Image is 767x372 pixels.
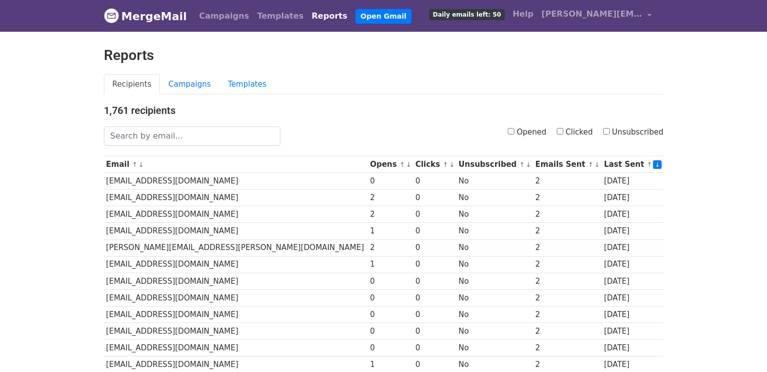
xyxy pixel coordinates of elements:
td: 2 [368,239,413,256]
th: Email [104,156,368,173]
input: Clicked [557,128,563,135]
td: No [456,239,533,256]
th: Last Sent [602,156,664,173]
td: No [456,173,533,190]
td: [EMAIL_ADDRESS][DOMAIN_NAME] [104,173,368,190]
td: [EMAIL_ADDRESS][DOMAIN_NAME] [104,190,368,206]
td: 0 [413,306,456,323]
td: [DATE] [602,239,664,256]
td: 2 [533,323,602,340]
a: Campaigns [195,6,253,26]
a: Help [509,4,538,24]
td: [EMAIL_ADDRESS][DOMAIN_NAME] [104,323,368,340]
td: [DATE] [602,173,664,190]
td: [EMAIL_ADDRESS][DOMAIN_NAME] [104,223,368,239]
a: ↓ [653,160,662,169]
a: Campaigns [160,74,219,95]
td: [DATE] [602,340,664,356]
td: 2 [533,190,602,206]
td: 2 [368,190,413,206]
td: 2 [533,223,602,239]
td: [EMAIL_ADDRESS][DOMAIN_NAME] [104,340,368,356]
a: ↑ [588,161,594,168]
td: 2 [533,206,602,223]
td: 0 [413,273,456,289]
td: 2 [368,206,413,223]
td: [DATE] [602,190,664,206]
td: No [456,273,533,289]
img: MergeMail logo [104,8,119,23]
label: Unsubscribed [603,127,664,138]
td: 0 [413,173,456,190]
th: Clicks [413,156,456,173]
a: ↓ [595,161,600,168]
a: ↓ [139,161,144,168]
td: [DATE] [602,256,664,273]
a: MergeMail [104,6,187,27]
td: No [456,256,533,273]
td: No [456,206,533,223]
td: 2 [533,306,602,323]
td: 0 [368,306,413,323]
td: [DATE] [602,289,664,306]
td: 2 [533,239,602,256]
td: [EMAIL_ADDRESS][DOMAIN_NAME] [104,306,368,323]
th: Emails Sent [533,156,602,173]
td: No [456,289,533,306]
td: [DATE] [602,306,664,323]
td: 2 [533,289,602,306]
td: 0 [413,190,456,206]
td: [DATE] [602,206,664,223]
td: 0 [368,340,413,356]
td: 0 [368,273,413,289]
a: ↑ [443,161,448,168]
td: No [456,340,533,356]
span: [PERSON_NAME][EMAIL_ADDRESS][DOMAIN_NAME] [542,8,642,20]
a: ↑ [132,161,138,168]
h2: Reports [104,47,664,64]
td: 2 [533,256,602,273]
td: [EMAIL_ADDRESS][DOMAIN_NAME] [104,206,368,223]
td: 2 [533,173,602,190]
h4: 1,761 recipients [104,104,664,116]
td: [DATE] [602,223,664,239]
input: Opened [508,128,514,135]
a: ↓ [406,161,411,168]
a: [PERSON_NAME][EMAIL_ADDRESS][DOMAIN_NAME] [538,4,656,28]
td: [DATE] [602,273,664,289]
a: ↑ [399,161,405,168]
input: Unsubscribed [603,128,610,135]
td: [EMAIL_ADDRESS][DOMAIN_NAME] [104,256,368,273]
a: Templates [219,74,275,95]
input: Search by email... [104,127,280,146]
th: Opens [368,156,413,173]
td: No [456,190,533,206]
td: 0 [413,223,456,239]
td: 0 [413,239,456,256]
a: ↓ [449,161,455,168]
a: Open Gmail [356,9,411,24]
label: Opened [508,127,547,138]
a: Templates [253,6,308,26]
td: 0 [413,206,456,223]
a: ↑ [519,161,525,168]
td: No [456,323,533,340]
td: 0 [413,323,456,340]
td: No [456,223,533,239]
td: [DATE] [602,323,664,340]
td: 1 [368,256,413,273]
a: Reports [308,6,351,26]
td: 0 [368,173,413,190]
a: Recipients [104,74,160,95]
a: ↓ [526,161,532,168]
td: 0 [413,289,456,306]
td: 2 [533,273,602,289]
td: 0 [368,323,413,340]
th: Unsubscribed [456,156,533,173]
td: 0 [413,340,456,356]
span: Daily emails left: 50 [429,9,504,20]
label: Clicked [557,127,593,138]
td: [PERSON_NAME][EMAIL_ADDRESS][PERSON_NAME][DOMAIN_NAME] [104,239,368,256]
td: 2 [533,340,602,356]
td: [EMAIL_ADDRESS][DOMAIN_NAME] [104,273,368,289]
